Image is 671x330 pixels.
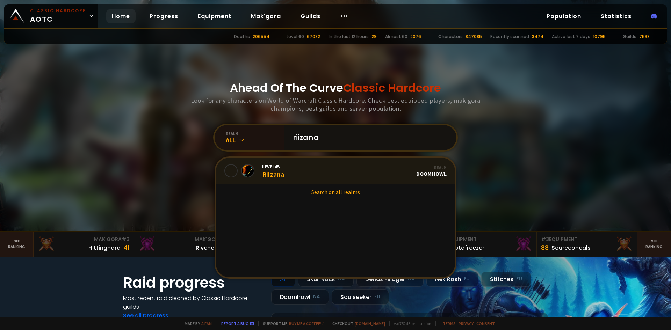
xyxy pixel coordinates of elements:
div: 206554 [253,34,269,40]
div: In the last 12 hours [329,34,369,40]
div: Doomhowl [271,289,329,305]
div: 7538 [639,34,650,40]
div: 3474 [532,34,543,40]
div: 29 [371,34,377,40]
div: Rivench [196,243,218,252]
h1: Raid progress [123,272,263,294]
div: Doomhowl [416,165,447,177]
a: Population [541,9,587,23]
div: Equipment [440,236,532,243]
div: Sourceoheals [551,243,591,252]
div: All [271,272,295,287]
a: Privacy [459,321,474,326]
div: Defias Pillager [356,272,424,287]
div: Stitches [481,272,531,287]
a: Guilds [295,9,326,23]
div: Deaths [234,34,250,40]
a: Home [106,9,136,23]
span: v. d752d5 - production [389,321,431,326]
a: #2Equipment88Notafreezer [436,232,537,257]
div: 41 [123,243,130,252]
a: Buy me a coffee [289,321,324,326]
a: Mak'Gora#3Hittinghard41 [34,232,134,257]
div: 847085 [466,34,482,40]
a: Classic HardcoreAOTC [4,4,98,28]
h4: Most recent raid cleaned by Classic Hardcore guilds [123,294,263,311]
div: Almost 60 [385,34,407,40]
a: Mak'gora [245,9,287,23]
div: Nek'Rosh [426,272,478,287]
a: Consent [476,321,495,326]
div: 67082 [307,34,320,40]
div: Mak'Gora [38,236,130,243]
a: Statistics [595,9,637,23]
a: #3Equipment88Sourceoheals [537,232,637,257]
span: # 3 [122,236,130,243]
h3: Look for any characters on World of Warcraft Classic Hardcore. Check best equipped players, mak'g... [188,96,483,112]
a: a fan [201,321,212,326]
small: NA [338,276,345,283]
div: Mak'Gora [138,236,230,243]
a: Level45RiizanaRealmDoomhowl [216,158,455,184]
a: Search on all realms [216,184,455,200]
div: Hittinghard [88,243,121,252]
div: realm [226,131,284,136]
span: AOTC [30,8,86,24]
small: NA [313,293,320,300]
a: Seeranking [637,232,671,257]
span: Made by [180,321,212,326]
div: Notafreezer [451,243,484,252]
div: Active last 7 days [552,34,590,40]
a: Equipment [192,9,237,23]
a: Report a bug [221,321,248,326]
div: Soulseeker [332,289,389,305]
input: Search a character... [289,125,448,150]
div: Skull Rock [298,272,354,287]
div: 88 [541,243,549,252]
small: EU [374,293,380,300]
a: Terms [443,321,456,326]
div: Equipment [541,236,633,243]
small: EU [516,276,522,283]
small: NA [408,276,415,283]
small: Classic Hardcore [30,8,86,14]
div: All [226,136,284,144]
a: [DOMAIN_NAME] [355,321,385,326]
span: Level 45 [262,163,284,170]
div: Recently scanned [490,34,529,40]
span: Support me, [258,321,324,326]
span: # 3 [541,236,549,243]
a: Mak'Gora#2Rivench100 [134,232,235,257]
small: EU [464,276,470,283]
div: Guilds [623,34,636,40]
span: Checkout [328,321,385,326]
div: 2076 [410,34,421,40]
div: Level 60 [287,34,304,40]
div: Riizana [262,163,284,178]
a: See all progress [123,311,168,320]
div: 10795 [593,34,606,40]
a: Progress [144,9,184,23]
div: Characters [438,34,463,40]
span: Classic Hardcore [343,80,441,96]
h1: Ahead Of The Curve [230,80,441,96]
div: Realm [416,165,447,170]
